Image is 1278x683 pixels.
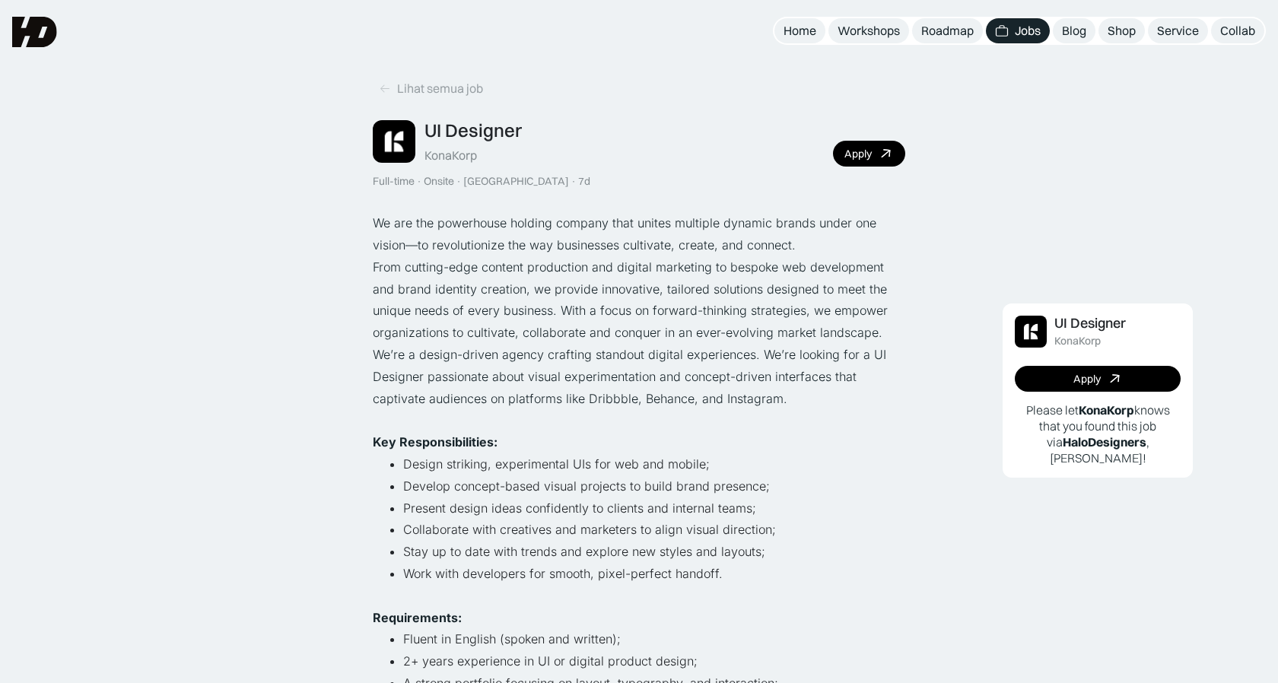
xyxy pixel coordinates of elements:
div: Full-time [373,175,415,188]
div: Onsite [424,175,454,188]
div: Apply [1073,373,1101,386]
div: Home [784,23,816,39]
a: Apply [1015,366,1181,392]
div: Blog [1062,23,1086,39]
p: Please let knows that you found this job via , [PERSON_NAME]! [1015,402,1181,465]
li: 2+ years experience in UI or digital product design; [403,650,905,672]
div: Apply [844,148,872,160]
li: Design striking, experimental UIs for web and mobile; [403,453,905,475]
li: Stay up to date with trends and explore new styles and layouts; [403,541,905,563]
p: ‍ [373,585,905,607]
li: Present design ideas confidently to clients and internal teams; [403,497,905,519]
div: · [416,175,422,188]
a: Lihat semua job [373,76,489,101]
p: From cutting-edge content production and digital marketing to bespoke web development and brand i... [373,256,905,344]
a: Home [774,18,825,43]
div: 7d [578,175,590,188]
div: Collab [1220,23,1255,39]
div: UI Designer [1054,316,1126,332]
p: ‍ [373,409,905,431]
p: We are the powerhouse holding company that unites multiple dynamic brands under one vision—to rev... [373,212,905,256]
img: Job Image [1015,316,1047,348]
div: · [456,175,462,188]
div: KonaKorp [424,148,477,164]
div: KonaKorp [1054,335,1101,348]
b: KonaKorp [1079,402,1134,418]
a: Service [1148,18,1208,43]
a: Workshops [828,18,909,43]
a: Shop [1098,18,1145,43]
a: Jobs [986,18,1050,43]
strong: Key Responsibilities: [373,434,498,450]
div: UI Designer [424,119,522,141]
a: Apply [833,141,905,167]
li: Fluent in English (spoken and written); [403,628,905,650]
b: HaloDesigners [1063,434,1146,450]
a: Roadmap [912,18,983,43]
li: Collaborate with creatives and marketers to align visual direction; [403,519,905,541]
div: · [571,175,577,188]
div: Lihat semua job [397,81,483,97]
p: We’re a design-driven agency crafting standout digital experiences. We’re looking for a UI Design... [373,344,905,409]
strong: Requirements: [373,610,462,625]
div: Service [1157,23,1199,39]
div: Jobs [1015,23,1041,39]
img: Job Image [373,120,415,163]
div: Workshops [838,23,900,39]
li: Work with developers for smooth, pixel-perfect handoff. [403,563,905,585]
a: Collab [1211,18,1264,43]
div: Shop [1108,23,1136,39]
li: Develop concept-based visual projects to build brand presence; [403,475,905,497]
a: Blog [1053,18,1095,43]
div: Roadmap [921,23,974,39]
div: [GEOGRAPHIC_DATA] [463,175,569,188]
